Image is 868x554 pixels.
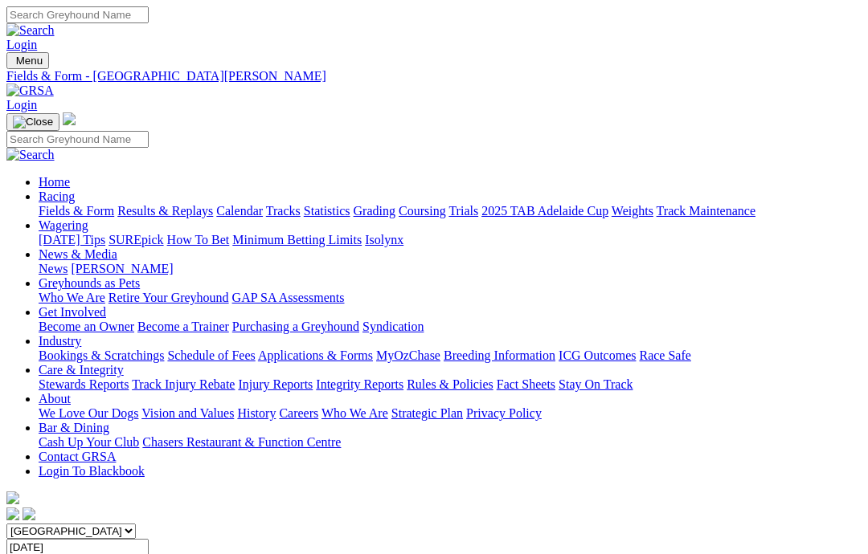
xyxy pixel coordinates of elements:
a: Weights [612,204,653,218]
a: Coursing [399,204,446,218]
a: Get Involved [39,305,106,319]
a: Who We Are [39,291,105,304]
input: Search [6,6,149,23]
a: History [237,406,276,420]
a: Home [39,175,70,189]
img: Search [6,23,55,38]
input: Search [6,131,149,148]
a: Vision and Values [141,406,234,420]
a: Login [6,98,37,112]
a: Chasers Restaurant & Function Centre [142,435,341,449]
a: Industry [39,334,81,348]
button: Toggle navigation [6,52,49,69]
a: Strategic Plan [391,406,463,420]
a: Privacy Policy [466,406,542,420]
a: Integrity Reports [316,377,403,391]
a: Statistics [304,204,350,218]
a: Schedule of Fees [167,348,255,362]
a: Rules & Policies [407,377,493,391]
a: Cash Up Your Club [39,435,139,449]
a: Care & Integrity [39,363,124,377]
img: twitter.svg [23,507,35,520]
a: 2025 TAB Adelaide Cup [481,204,608,218]
a: Isolynx [365,233,403,246]
a: Login [6,38,37,51]
a: Become an Owner [39,320,134,333]
a: Race Safe [639,348,690,362]
a: Injury Reports [238,377,313,391]
a: Become a Trainer [137,320,229,333]
a: Applications & Forms [258,348,373,362]
a: About [39,392,71,405]
a: [PERSON_NAME] [71,262,173,275]
a: Grading [354,204,395,218]
div: About [39,406,862,421]
a: Racing [39,189,75,203]
a: Breeding Information [444,348,555,362]
a: MyOzChase [376,348,440,362]
a: Stewards Reports [39,377,129,391]
img: logo-grsa-white.png [63,112,76,125]
div: Wagering [39,233,862,247]
a: Login To Blackbook [39,464,145,478]
a: Contact GRSA [39,450,116,463]
a: Calendar [216,204,263,218]
a: Bookings & Scratchings [39,348,164,362]
a: Bar & Dining [39,421,109,434]
a: News & Media [39,247,117,261]
div: Care & Integrity [39,377,862,392]
img: GRSA [6,84,54,98]
a: Wagering [39,218,88,232]
a: Fact Sheets [497,377,555,391]
div: Bar & Dining [39,435,862,450]
img: Close [13,116,53,128]
a: Track Maintenance [657,204,755,218]
a: We Love Our Dogs [39,406,138,420]
a: Tracks [266,204,301,218]
a: [DATE] Tips [39,233,105,246]
a: ICG Outcomes [559,348,636,362]
a: Greyhounds as Pets [39,276,140,290]
a: Syndication [362,320,424,333]
a: Careers [279,406,318,420]
a: Purchasing a Greyhound [232,320,359,333]
div: Get Involved [39,320,862,334]
a: Results & Replays [117,204,213,218]
a: Trials [448,204,478,218]
img: Search [6,148,55,162]
a: News [39,262,68,275]
div: News & Media [39,262,862,276]
a: Fields & Form [39,204,114,218]
a: Minimum Betting Limits [232,233,362,246]
span: Menu [16,55,43,67]
a: Who We Are [321,406,388,420]
a: Track Injury Rebate [132,377,235,391]
button: Toggle navigation [6,113,59,131]
img: facebook.svg [6,507,19,520]
a: Stay On Track [559,377,633,391]
a: SUREpick [108,233,163,246]
a: GAP SA Assessments [232,291,345,304]
img: logo-grsa-white.png [6,491,19,504]
a: Fields & Form - [GEOGRAPHIC_DATA][PERSON_NAME] [6,69,862,84]
div: Greyhounds as Pets [39,291,862,305]
div: Industry [39,348,862,363]
a: Retire Your Greyhound [108,291,229,304]
a: How To Bet [167,233,230,246]
div: Racing [39,204,862,218]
